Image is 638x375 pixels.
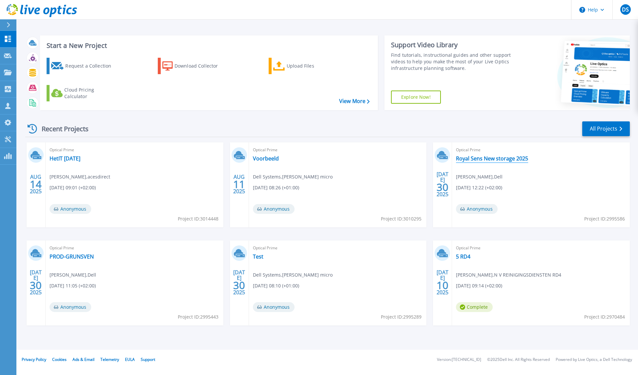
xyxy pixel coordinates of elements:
a: Download Collector [158,58,231,74]
span: DS [622,7,629,12]
span: Project ID: 3014448 [178,215,218,222]
span: Project ID: 2995289 [381,313,422,321]
li: Powered by Live Optics, a Dell Technology [556,358,632,362]
span: 30 [233,282,245,288]
span: Dell Systems , [PERSON_NAME] micro [253,271,333,279]
span: Project ID: 2970484 [584,313,625,321]
span: Project ID: 2995586 [584,215,625,222]
span: [DATE] 08:26 (+01:00) [253,184,299,191]
span: Optical Prime [456,146,626,154]
span: [PERSON_NAME] , N V REINIGINGSDIENSTEN RD4 [456,271,561,279]
span: [DATE] 11:05 (+02:00) [50,282,96,289]
a: Test [253,253,263,260]
span: [DATE] 09:14 (+02:00) [456,282,502,289]
span: [PERSON_NAME] , Dell [50,271,96,279]
a: View More [339,98,370,104]
span: Project ID: 2995443 [178,313,218,321]
span: [DATE] 09:01 (+02:00) [50,184,96,191]
span: Project ID: 3010295 [381,215,422,222]
span: 11 [233,181,245,187]
div: [DATE] 2025 [436,172,449,196]
div: AUG 2025 [30,172,42,196]
div: Cloud Pricing Calculator [64,87,117,100]
span: Complete [456,302,493,312]
span: [DATE] 12:22 (+02:00) [456,184,502,191]
div: [DATE] 2025 [436,270,449,294]
a: Support [141,357,155,362]
span: Dell Systems , [PERSON_NAME] micro [253,173,333,180]
a: PROD-GRUNSVEN [50,253,94,260]
span: 10 [437,282,448,288]
a: 5 RD4 [456,253,470,260]
a: Telemetry [100,357,119,362]
span: Anonymous [50,302,91,312]
div: Support Video Library [391,41,516,49]
h3: Start a New Project [47,42,369,49]
div: Recent Projects [25,121,97,137]
div: Download Collector [175,59,227,73]
a: EULA [125,357,135,362]
div: Request a Collection [65,59,118,73]
li: © 2025 Dell Inc. All Rights Reserved [487,358,550,362]
li: Version: [TECHNICAL_ID] [437,358,481,362]
div: AUG 2025 [233,172,245,196]
div: [DATE] 2025 [233,270,245,294]
span: Optical Prime [253,244,423,252]
span: Optical Prime [456,244,626,252]
a: Cloud Pricing Calculator [47,85,120,101]
span: [PERSON_NAME] , acesdirect [50,173,110,180]
span: Optical Prime [253,146,423,154]
a: Explore Now! [391,91,441,104]
div: [DATE] 2025 [30,270,42,294]
span: [PERSON_NAME] , Dell [456,173,503,180]
span: Optical Prime [50,146,219,154]
a: Cookies [52,357,67,362]
a: Ads & Email [72,357,94,362]
span: Optical Prime [50,244,219,252]
span: Anonymous [253,204,295,214]
a: Request a Collection [47,58,120,74]
span: 30 [437,184,448,190]
a: Royal Sens New storage 2025 [456,155,528,162]
a: Upload Files [269,58,342,74]
span: Anonymous [253,302,295,312]
span: [DATE] 08:10 (+01:00) [253,282,299,289]
div: Upload Files [287,59,339,73]
a: All Projects [582,121,630,136]
a: Privacy Policy [22,357,46,362]
div: Find tutorials, instructional guides and other support videos to help you make the most of your L... [391,52,516,72]
a: Voorbeeld [253,155,279,162]
span: 30 [30,282,42,288]
span: Anonymous [50,204,91,214]
a: HetIT [DATE] [50,155,80,162]
span: 14 [30,181,42,187]
span: Anonymous [456,204,498,214]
